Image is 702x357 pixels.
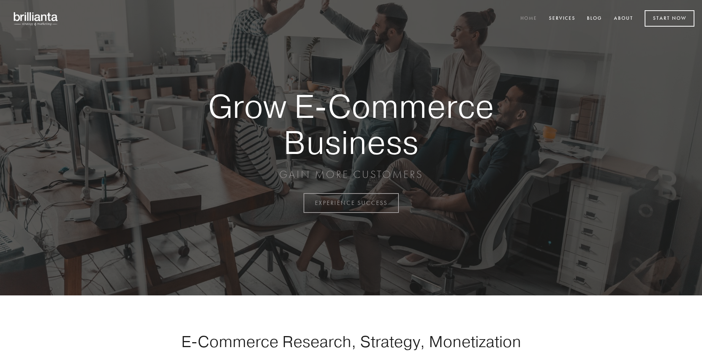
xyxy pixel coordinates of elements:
a: Blog [582,13,607,25]
img: brillianta - research, strategy, marketing [8,8,65,30]
h1: E-Commerce Research, Strategy, Monetization [157,332,545,351]
a: EXPERIENCE SUCCESS [304,193,399,213]
a: About [609,13,638,25]
a: Home [515,13,542,25]
a: Services [544,13,580,25]
a: Start Now [645,10,694,27]
strong: Grow E-Commerce Business [182,88,520,160]
p: GAIN MORE CUSTOMERS [182,168,520,181]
